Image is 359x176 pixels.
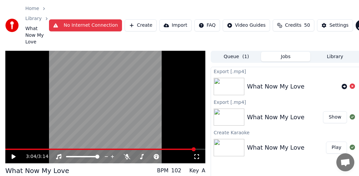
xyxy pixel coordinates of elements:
[202,167,205,175] div: A
[38,153,48,160] span: 3:14
[26,153,42,160] div: /
[25,5,39,12] a: Home
[317,19,353,31] button: Settings
[326,142,347,154] button: Play
[25,15,42,22] a: Library
[323,111,347,123] button: Show
[159,19,191,31] button: Import
[261,52,310,61] button: Jobs
[304,22,310,29] span: 50
[125,19,157,31] button: Create
[247,113,304,122] div: What Now My Love
[223,19,270,31] button: Video Guides
[25,25,49,45] span: What Now My Love
[273,19,314,31] button: Credits50
[336,153,354,171] div: Open chat
[194,19,220,31] button: FAQ
[285,22,301,29] span: Credits
[26,153,36,160] span: 3:04
[247,82,304,91] div: What Now My Love
[247,143,304,152] div: What Now My Love
[5,19,19,32] img: youka
[329,22,348,29] div: Settings
[49,19,122,31] button: No Internet Connection
[171,167,181,175] div: 102
[242,53,249,60] span: ( 1 )
[189,167,199,175] div: Key
[5,166,69,175] div: What Now My Love
[25,5,49,45] nav: breadcrumb
[157,167,168,175] div: BPM
[212,52,261,61] button: Queue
